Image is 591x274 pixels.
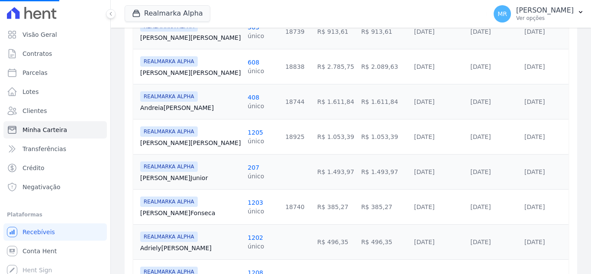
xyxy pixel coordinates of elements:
[358,154,411,189] td: R$ 1.493,97
[22,68,48,77] span: Parcelas
[524,28,545,35] a: [DATE]
[140,103,241,112] a: Andreia[PERSON_NAME]
[3,45,107,62] a: Contratos
[358,224,411,259] td: R$ 496,35
[414,28,434,35] a: [DATE]
[470,133,491,140] a: [DATE]
[22,30,57,39] span: Visão Geral
[285,98,305,105] a: 18744
[285,133,305,140] a: 18925
[22,145,66,153] span: Transferências
[7,210,103,220] div: Plataformas
[248,102,264,110] div: único
[524,168,545,175] a: [DATE]
[3,102,107,119] a: Clientes
[248,207,264,216] div: único
[285,63,305,70] a: 18838
[248,67,264,75] div: único
[248,32,264,40] div: único
[140,197,198,207] span: REALMARKA ALPHA
[358,119,411,154] td: R$ 1.053,39
[22,247,57,255] span: Conta Hent
[414,63,434,70] a: [DATE]
[22,183,61,191] span: Negativação
[358,49,411,84] td: R$ 2.089,63
[140,209,241,217] a: [PERSON_NAME]Fonseca
[414,239,434,245] a: [DATE]
[3,159,107,177] a: Crédito
[314,49,357,84] td: R$ 2.785,75
[22,106,47,115] span: Clientes
[524,133,545,140] a: [DATE]
[470,203,491,210] a: [DATE]
[285,203,305,210] a: 18740
[3,178,107,196] a: Negativação
[248,59,260,66] a: 608
[314,84,357,119] td: R$ 1.611,84
[140,56,198,67] span: REALMARKA ALPHA
[358,189,411,224] td: R$ 385,27
[140,126,198,137] span: REALMARKA ALPHA
[470,98,491,105] a: [DATE]
[125,5,210,22] button: Realmarka Alpha
[140,68,241,77] a: [PERSON_NAME][PERSON_NAME]
[414,168,434,175] a: [DATE]
[3,121,107,139] a: Minha Carteira
[314,154,357,189] td: R$ 1.493,97
[285,28,305,35] a: 18739
[248,242,264,251] div: único
[498,11,507,17] span: MR
[140,91,198,102] span: REALMARKA ALPHA
[248,94,260,101] a: 408
[470,28,491,35] a: [DATE]
[524,63,545,70] a: [DATE]
[414,98,434,105] a: [DATE]
[248,234,263,241] a: 1202
[3,223,107,241] a: Recebíveis
[487,2,591,26] button: MR [PERSON_NAME] Ver opções
[248,137,264,145] div: único
[140,244,241,252] a: Adriely[PERSON_NAME]
[516,6,574,15] p: [PERSON_NAME]
[248,129,263,136] a: 1205
[414,133,434,140] a: [DATE]
[22,126,67,134] span: Minha Carteira
[3,26,107,43] a: Visão Geral
[314,189,357,224] td: R$ 385,27
[248,164,260,171] a: 207
[314,14,357,49] td: R$ 913,61
[140,174,241,182] a: [PERSON_NAME]Junior
[3,64,107,81] a: Parcelas
[470,239,491,245] a: [DATE]
[140,139,241,147] a: [PERSON_NAME][PERSON_NAME]
[22,164,45,172] span: Crédito
[470,168,491,175] a: [DATE]
[314,119,357,154] td: R$ 1.053,39
[524,239,545,245] a: [DATE]
[140,232,198,242] span: REALMARKA ALPHA
[3,83,107,100] a: Lotes
[414,203,434,210] a: [DATE]
[248,24,260,31] a: 505
[524,98,545,105] a: [DATE]
[248,199,263,206] a: 1203
[3,140,107,158] a: Transferências
[314,224,357,259] td: R$ 496,35
[358,14,411,49] td: R$ 913,61
[22,49,52,58] span: Contratos
[3,242,107,260] a: Conta Hent
[22,87,39,96] span: Lotes
[516,15,574,22] p: Ver opções
[22,228,55,236] span: Recebíveis
[470,63,491,70] a: [DATE]
[140,161,198,172] span: REALMARKA ALPHA
[140,33,241,42] a: [PERSON_NAME][PERSON_NAME]
[524,203,545,210] a: [DATE]
[358,84,411,119] td: R$ 1.611,84
[248,172,264,181] div: único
